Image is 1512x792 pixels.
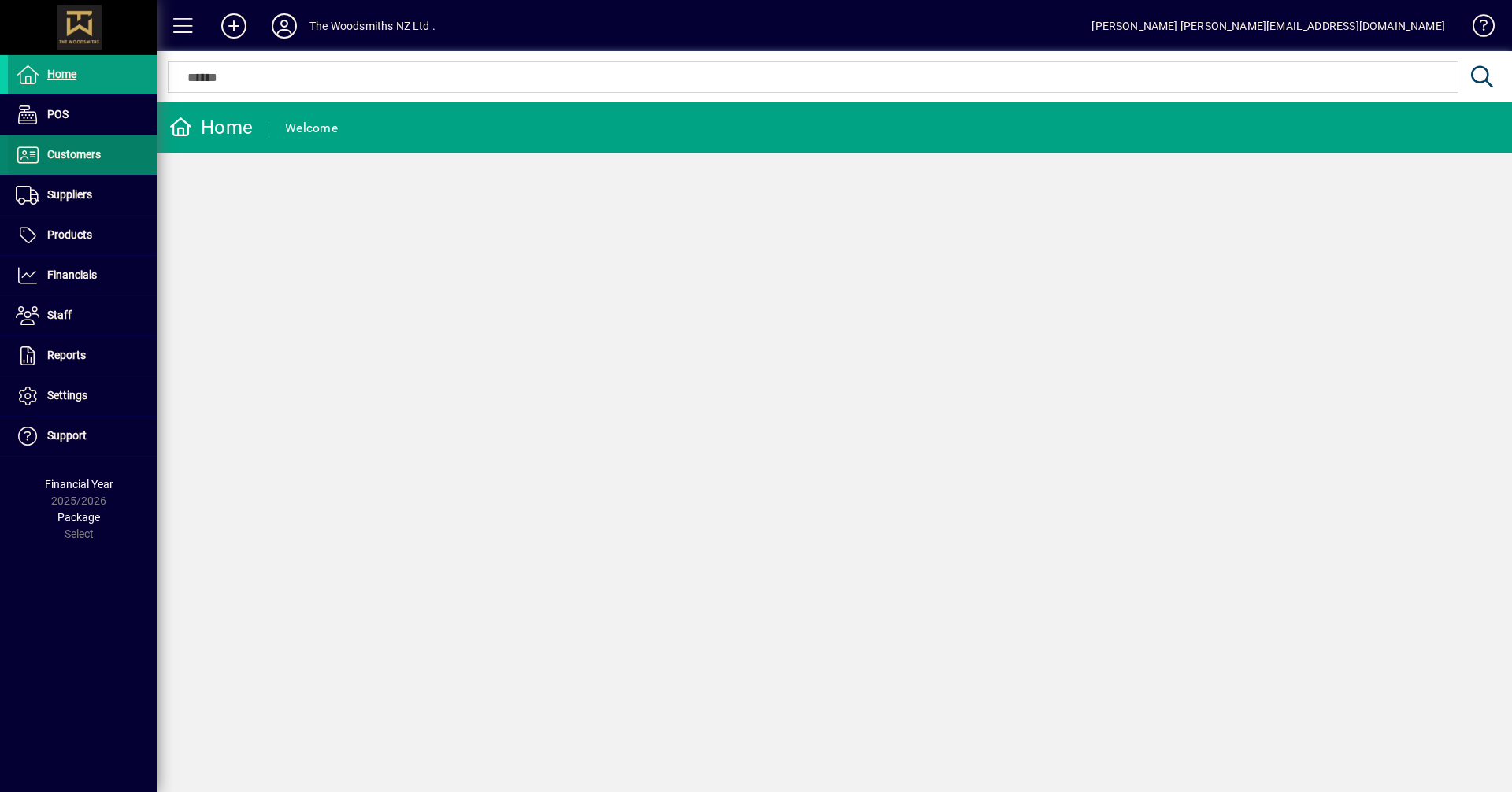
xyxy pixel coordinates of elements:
[169,115,253,140] div: Home
[47,349,86,361] span: Reports
[259,12,309,40] button: Profile
[309,13,435,39] div: The Woodsmiths NZ Ltd .
[47,389,87,402] span: Settings
[8,176,157,215] a: Suppliers
[209,12,259,40] button: Add
[47,268,97,281] span: Financials
[8,95,157,135] a: POS
[47,309,72,321] span: Staff
[1091,13,1445,39] div: [PERSON_NAME] [PERSON_NAME][EMAIL_ADDRESS][DOMAIN_NAME]
[8,135,157,175] a: Customers
[8,336,157,376] a: Reports
[45,478,113,490] span: Financial Year
[47,108,69,120] span: POS
[47,68,76,80] span: Home
[1461,3,1492,54] a: Knowledge Base
[8,416,157,456] a: Support
[47,188,92,201] span: Suppliers
[47,148,101,161] span: Customers
[47,228,92,241] span: Products
[8,216,157,255] a: Products
[8,256,157,295] a: Financials
[8,376,157,416] a: Settings
[57,511,100,524] span: Package
[47,429,87,442] span: Support
[8,296,157,335] a: Staff
[285,116,338,141] div: Welcome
